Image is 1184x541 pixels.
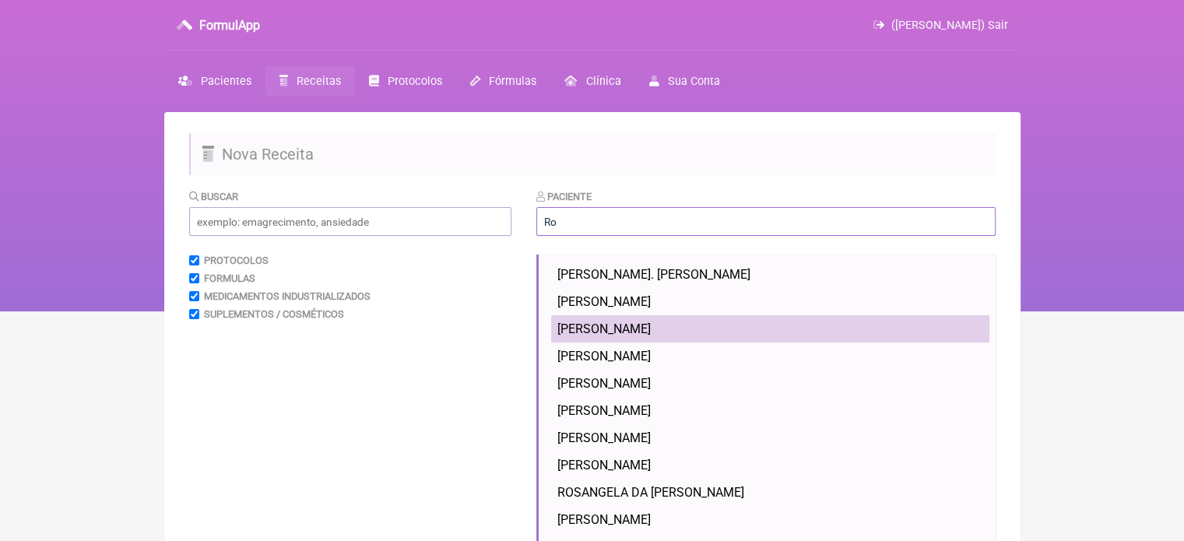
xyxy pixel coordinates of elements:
[355,66,456,97] a: Protocolos
[891,19,1008,32] span: ([PERSON_NAME]) Sair
[873,19,1007,32] a: ([PERSON_NAME]) Sair
[557,267,750,282] span: [PERSON_NAME]. [PERSON_NAME]
[265,66,355,97] a: Receitas
[550,66,634,97] a: Clínica
[388,75,442,88] span: Protocolos
[634,66,733,97] a: Sua Conta
[204,308,344,320] label: Suplementos / Cosméticos
[557,321,651,336] span: [PERSON_NAME]
[201,75,251,88] span: Pacientes
[204,290,371,302] label: Medicamentos Industrializados
[189,133,996,175] h2: Nova Receita
[557,294,651,309] span: [PERSON_NAME]
[164,66,265,97] a: Pacientes
[585,75,620,88] span: Clínica
[456,66,550,97] a: Fórmulas
[557,376,651,391] span: [PERSON_NAME]
[557,512,651,527] span: [PERSON_NAME]
[668,75,720,88] span: Sua Conta
[189,191,239,202] label: Buscar
[297,75,341,88] span: Receitas
[199,18,260,33] h3: FormulApp
[557,485,744,500] span: ROSANGELA DA [PERSON_NAME]
[557,403,651,418] span: [PERSON_NAME]
[557,349,651,364] span: [PERSON_NAME]
[489,75,536,88] span: Fórmulas
[557,458,651,472] span: [PERSON_NAME]
[204,272,255,284] label: Formulas
[189,207,511,236] input: exemplo: emagrecimento, ansiedade
[557,430,651,445] span: [PERSON_NAME]
[536,191,592,202] label: Paciente
[204,255,269,266] label: Protocolos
